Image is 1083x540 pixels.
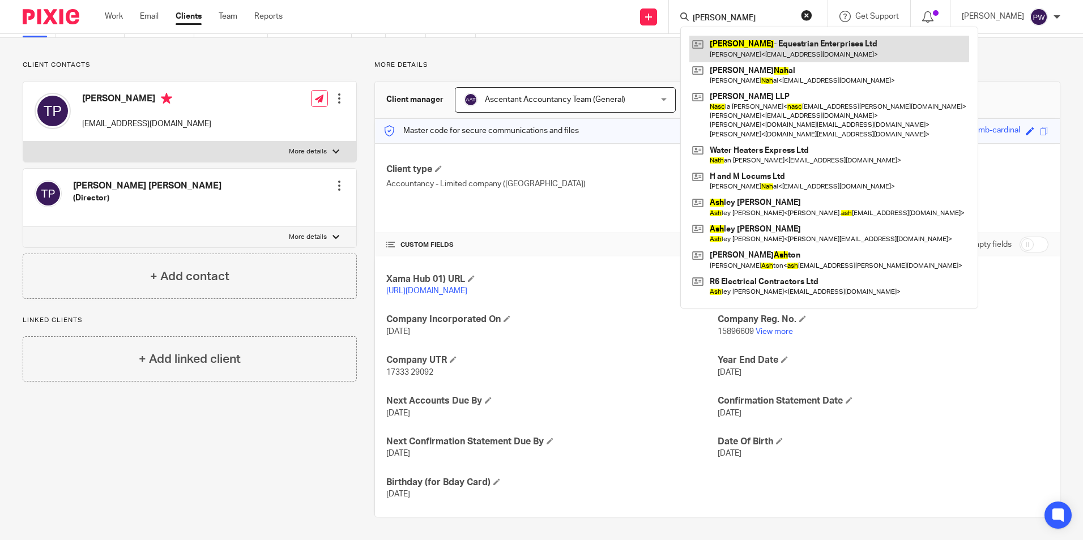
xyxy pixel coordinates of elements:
span: [DATE] [386,490,410,498]
span: [DATE] [386,449,410,457]
p: More details [374,61,1060,70]
h4: [PERSON_NAME] [82,93,211,107]
h4: Company Incorporated On [386,314,717,325]
h4: Xama Hub 01) URL [386,273,717,285]
h4: Company Reg. No. [718,314,1048,325]
img: svg%3E [464,93,477,106]
a: [URL][DOMAIN_NAME] [386,287,467,295]
p: Client contacts [23,61,357,70]
i: Primary [161,93,172,104]
h4: Next Accounts Due By [386,395,717,407]
h4: Birthday (for Bday Card) [386,477,717,488]
h4: Date Of Birth [718,436,1048,448]
h4: + Add linked client [139,350,241,368]
img: svg%3E [35,93,71,129]
a: Reports [254,11,283,22]
span: 15896609 [718,328,754,336]
span: Ascentant Accountancy Team (General) [485,96,625,104]
span: [DATE] [386,328,410,336]
p: Linked clients [23,316,357,325]
span: 17333 29092 [386,368,433,376]
span: [DATE] [718,449,741,457]
input: Search [692,14,794,24]
a: View more [756,328,793,336]
p: More details [289,147,327,156]
h4: Year End Date [718,354,1048,366]
img: Pixie [23,9,79,24]
p: [PERSON_NAME] [962,11,1024,22]
a: Clients [176,11,202,22]
h4: Next Confirmation Statement Due By [386,436,717,448]
span: [DATE] [386,409,410,417]
h4: [PERSON_NAME] [PERSON_NAME] [73,180,221,192]
h4: Client type [386,164,717,175]
p: Accountancy - Limited company ([GEOGRAPHIC_DATA]) [386,178,717,190]
img: svg%3E [35,180,62,207]
a: Email [140,11,159,22]
p: Master code for secure communications and files [383,125,579,136]
label: Show empty fields [946,239,1012,250]
h4: CUSTOM FIELDS [386,241,717,250]
h3: Client manager [386,94,444,105]
h4: Confirmation Statement Date [718,395,1048,407]
a: Team [219,11,237,22]
p: [EMAIL_ADDRESS][DOMAIN_NAME] [82,118,211,130]
span: [DATE] [718,409,741,417]
p: More details [289,233,327,242]
h4: Company UTR [386,354,717,366]
span: Get Support [855,12,899,20]
a: Work [105,11,123,22]
h5: (Director) [73,192,221,204]
h4: + Add contact [150,268,229,285]
img: svg%3E [1030,8,1048,26]
button: Clear [801,10,812,21]
span: [DATE] [718,368,741,376]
